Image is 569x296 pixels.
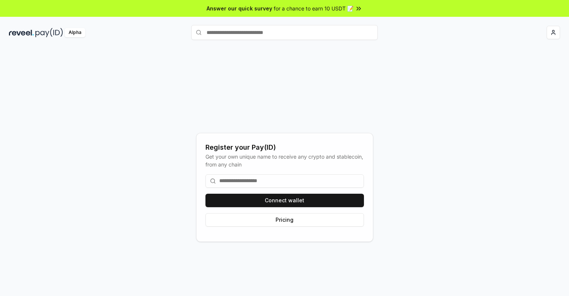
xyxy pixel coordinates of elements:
div: Register your Pay(ID) [205,142,364,153]
button: Connect wallet [205,194,364,207]
img: reveel_dark [9,28,34,37]
div: Get your own unique name to receive any crypto and stablecoin, from any chain [205,153,364,168]
img: pay_id [35,28,63,37]
span: Answer our quick survey [207,4,272,12]
div: Alpha [65,28,85,37]
span: for a chance to earn 10 USDT 📝 [274,4,353,12]
button: Pricing [205,213,364,227]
